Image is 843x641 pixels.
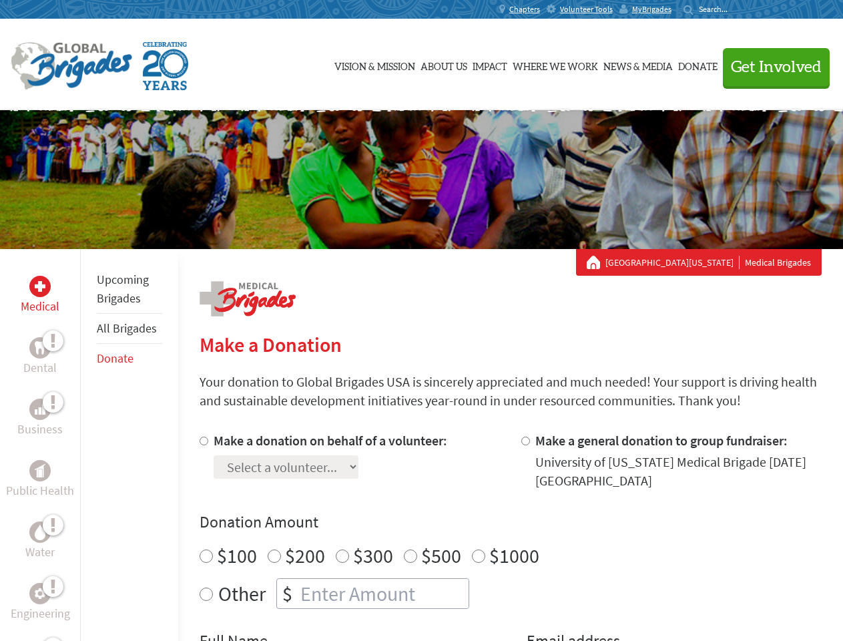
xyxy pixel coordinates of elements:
[298,579,469,608] input: Enter Amount
[535,453,822,490] div: University of [US_STATE] Medical Brigade [DATE] [GEOGRAPHIC_DATA]
[35,464,45,477] img: Public Health
[35,524,45,540] img: Water
[21,276,59,316] a: MedicalMedical
[560,4,613,15] span: Volunteer Tools
[29,399,51,420] div: Business
[603,31,673,98] a: News & Media
[25,543,55,562] p: Water
[535,432,788,449] label: Make a general donation to group fundraiser:
[25,521,55,562] a: WaterWater
[29,583,51,604] div: Engineering
[6,481,74,500] p: Public Health
[97,265,162,314] li: Upcoming Brigades
[678,31,718,98] a: Donate
[97,351,133,366] a: Donate
[29,521,51,543] div: Water
[23,359,57,377] p: Dental
[35,341,45,354] img: Dental
[217,543,257,568] label: $100
[97,272,149,306] a: Upcoming Brigades
[731,59,822,75] span: Get Involved
[353,543,393,568] label: $300
[143,42,188,90] img: Global Brigades Celebrating 20 Years
[35,404,45,415] img: Business
[473,31,507,98] a: Impact
[200,373,822,410] p: Your donation to Global Brigades USA is sincerely appreciated and much needed! Your support is dr...
[11,604,70,623] p: Engineering
[513,31,598,98] a: Where We Work
[21,297,59,316] p: Medical
[587,256,811,269] div: Medical Brigades
[17,420,63,439] p: Business
[200,333,822,357] h2: Make a Donation
[97,320,157,336] a: All Brigades
[35,588,45,599] img: Engineering
[509,4,540,15] span: Chapters
[489,543,539,568] label: $1000
[200,281,296,316] img: logo-medical.png
[29,337,51,359] div: Dental
[421,543,461,568] label: $500
[334,31,415,98] a: Vision & Mission
[17,399,63,439] a: BusinessBusiness
[97,344,162,373] li: Donate
[285,543,325,568] label: $200
[699,4,737,14] input: Search...
[605,256,740,269] a: [GEOGRAPHIC_DATA][US_STATE]
[200,511,822,533] h4: Donation Amount
[723,48,830,86] button: Get Involved
[29,460,51,481] div: Public Health
[97,314,162,344] li: All Brigades
[632,4,671,15] span: MyBrigades
[277,579,298,608] div: $
[214,432,447,449] label: Make a donation on behalf of a volunteer:
[6,460,74,500] a: Public HealthPublic Health
[420,31,467,98] a: About Us
[218,578,266,609] label: Other
[11,42,132,90] img: Global Brigades Logo
[29,276,51,297] div: Medical
[11,583,70,623] a: EngineeringEngineering
[23,337,57,377] a: DentalDental
[35,281,45,292] img: Medical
